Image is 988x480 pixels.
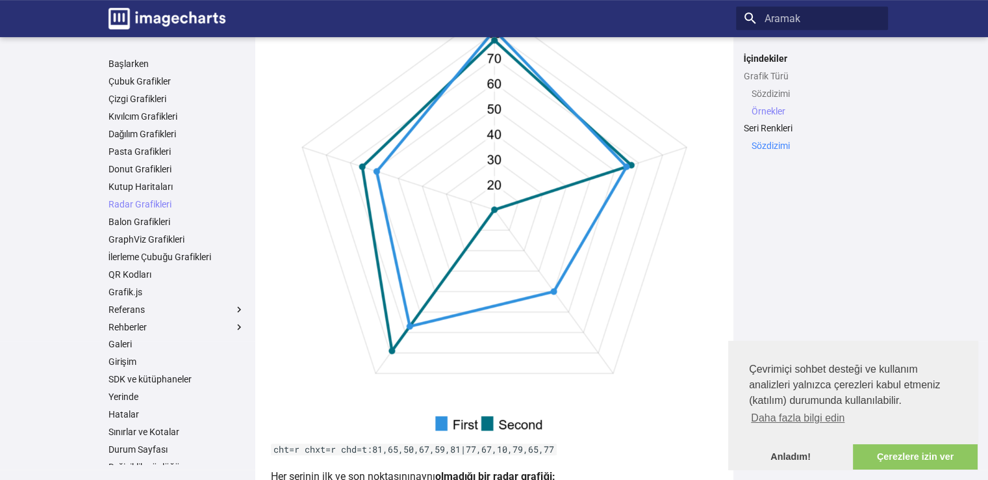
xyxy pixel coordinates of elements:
[108,373,245,385] a: SDK ve kütüphaneler
[744,123,792,133] font: Seri Renkleri
[108,75,245,87] a: Çubuk Grafikler
[108,94,166,104] font: Çizgi Grafikleri
[103,3,231,34] a: Görüntü-Grafikler belgeleri
[751,412,844,423] font: Daha fazla bilgi edin
[744,71,789,81] font: Grafik Türü
[108,198,245,210] a: Radar Grafikleri
[108,322,147,332] font: Rehberler
[752,140,880,152] a: Sözdizimi
[108,427,179,437] font: Sınırlar ve Kotalar
[108,111,245,122] a: Kıvılcım Grafikleri
[744,70,880,82] a: Grafik Türü
[108,462,181,472] font: Değişiklik günlüğü
[108,252,212,262] font: İlerleme Çubuğu Grafikleri
[108,269,245,280] a: QR Kodları
[108,269,151,280] font: QR Kodları
[736,7,888,30] input: Aramak
[108,111,177,122] font: Kıvılcım Grafikleri
[770,451,811,462] font: Anladım!
[108,374,192,384] font: SDK ve kütüphaneler
[108,8,225,29] img: logo
[108,409,139,420] font: Hatalar
[752,106,785,116] font: Örnekler
[108,146,245,157] a: Pasta Grafikleri
[108,392,138,402] font: Yerinde
[108,181,173,192] font: Kutup Haritaları
[853,444,978,470] a: çerezlere izin ver
[728,444,853,470] a: çerez mesajını kapat
[108,93,245,105] a: Çizgi Grafikleri
[108,408,245,420] a: Hatalar
[271,444,557,455] code: cht=r chxt=r chd=t:81,65,50,67,59,81|77,67,10,79,65,77
[108,128,245,140] a: Dağılım Grafikleri
[749,364,940,406] font: Çevrimiçi sohbet desteği ve kullanım analizleri yalnızca çerezleri kabul etmeniz (katılım) durumu...
[728,341,978,470] div: çerezonayı
[108,251,245,263] a: İlerleme Çubuğu Grafikleri
[752,140,790,151] font: Sözdizimi
[108,181,245,193] a: Kutup Haritaları
[108,461,245,473] a: Değişiklik günlüğü
[736,53,888,152] nav: İçindekiler
[108,444,168,455] font: Durum Sayfası
[108,356,245,367] a: Girişim
[744,140,880,152] nav: Seri Renkleri
[749,408,846,428] a: çerezler hakkında daha fazla bilgi edinin
[108,233,245,245] a: GraphViz Grafikleri
[108,129,177,139] font: Dağılım Grafikleri
[744,53,787,64] font: İçindekiler
[108,58,245,70] a: Başlarken
[108,146,171,157] font: Pasta Grafikleri
[877,451,954,462] font: Çerezlere izin ver
[108,356,136,367] font: Girişim
[108,164,171,174] font: Donut Grafikleri
[744,122,880,134] a: Seri Renkleri
[108,234,184,245] font: GraphViz Grafikleri
[108,216,245,228] a: Balon Grafikleri
[752,88,790,99] font: Sözdizimi
[108,391,245,403] a: Yerinde
[108,163,245,175] a: Donut Grafikleri
[108,286,245,298] a: Grafik.js
[108,338,245,350] a: Galeri
[108,59,149,69] font: Başlarken
[752,88,880,100] a: Sözdizimi
[108,287,142,297] font: Grafik.js
[752,105,880,117] a: Örnekler
[108,339,132,349] font: Galeri
[108,199,171,209] font: Radar Grafikleri
[108,76,171,87] font: Çubuk Grafikler
[744,88,880,117] nav: Grafik Türü
[108,217,170,227] font: Balon Grafikleri
[108,304,145,315] font: Referans
[108,444,245,455] a: Durum Sayfası
[108,426,245,438] a: Sınırlar ve Kotalar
